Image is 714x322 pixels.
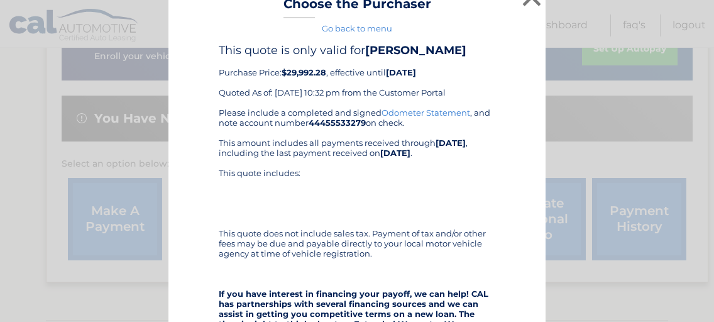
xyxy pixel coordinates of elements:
[382,108,470,118] a: Odometer Statement
[386,67,416,77] b: [DATE]
[309,118,366,128] b: 44455533279
[436,138,466,148] b: [DATE]
[365,43,466,57] b: [PERSON_NAME]
[282,67,326,77] b: $29,992.28
[322,23,392,33] a: Go back to menu
[380,148,410,158] b: [DATE]
[219,43,495,57] h4: This quote is only valid for
[219,168,495,218] div: This quote includes:
[219,43,495,108] div: Purchase Price: , effective until Quoted As of: [DATE] 10:32 pm from the Customer Portal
